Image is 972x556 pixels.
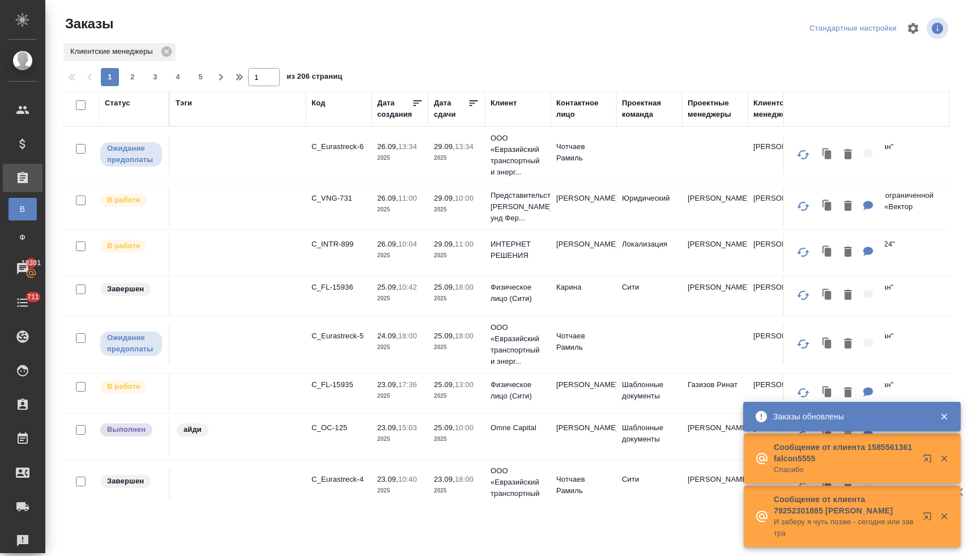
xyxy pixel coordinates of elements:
[312,193,366,204] p: C_VNG-731
[455,194,474,202] p: 10:00
[14,232,31,243] span: Ф
[105,97,130,109] div: Статус
[107,424,146,435] p: Выполнен
[377,423,398,432] p: 23.09,
[191,71,210,83] span: 5
[377,391,423,402] p: 2025
[398,240,417,248] p: 10:04
[146,71,164,83] span: 3
[377,240,398,248] p: 26.09,
[838,333,858,356] button: Удалить
[838,195,858,218] button: Удалить
[398,475,417,483] p: 10:40
[398,194,417,202] p: 11:00
[312,330,366,342] p: C_Eurastreck-5
[916,447,943,474] button: Открыть в новой вкладке
[682,374,748,413] td: Газизов Ринат
[491,422,545,434] p: Omne Capital
[551,135,616,175] td: Чотчаев Рамиль
[398,423,417,432] p: 15:03
[616,187,682,227] td: Юридический
[748,374,813,413] td: [PERSON_NAME]
[682,233,748,273] td: [PERSON_NAME]
[176,422,300,438] div: айди
[491,190,545,224] p: Представительство [PERSON_NAME] унд Фер...
[191,68,210,86] button: 5
[169,71,187,83] span: 4
[15,257,48,269] span: 18301
[434,342,479,353] p: 2025
[682,276,748,316] td: [PERSON_NAME]
[169,68,187,86] button: 4
[70,46,157,57] p: Клиентские менеджеры
[377,194,398,202] p: 26.09,
[774,516,915,539] p: И заберу я чуть позже - сегодня или завтра
[748,135,813,175] td: [PERSON_NAME]
[817,381,838,405] button: Клонировать
[774,494,915,516] p: Сообщение от клиента 79252301885 [PERSON_NAME]
[556,97,611,120] div: Контактное лицо
[377,293,423,304] p: 2025
[312,282,366,293] p: C_FL-15936
[398,283,417,291] p: 10:42
[455,380,474,389] p: 13:00
[434,152,479,164] p: 2025
[774,442,915,464] p: Сообщение от клиента 1585561361 falcon5555
[838,143,858,167] button: Удалить
[312,422,366,434] p: C_OC-125
[616,233,682,273] td: Локализация
[932,411,956,422] button: Закрыть
[377,283,398,291] p: 25.09,
[682,468,748,508] td: [PERSON_NAME]
[790,239,817,266] button: Обновить
[773,411,923,422] div: Заказы обновлены
[99,193,163,208] div: Выставляет ПМ после принятия заказа от КМа
[838,241,858,264] button: Удалить
[838,284,858,307] button: Удалить
[807,20,899,37] div: split button
[932,511,956,521] button: Закрыть
[107,283,144,295] p: Завершен
[551,187,616,227] td: [PERSON_NAME]
[146,68,164,86] button: 3
[551,233,616,273] td: [PERSON_NAME]
[8,198,37,220] a: В
[377,204,423,215] p: 2025
[616,374,682,413] td: Шаблонные документы
[682,187,748,227] td: [PERSON_NAME]
[813,184,949,230] td: (OTP) Общество с ограниченной ответственностью «Вектор Развития»
[20,291,46,303] span: 711
[107,240,140,252] p: В работе
[377,485,423,496] p: 2025
[123,68,142,86] button: 2
[434,332,455,340] p: 25.09,
[377,332,398,340] p: 24.09,
[99,282,163,297] div: Выставляет КМ при направлении счета или после выполнения всех работ/сдачи заказа клиенту. Окончат...
[491,465,545,511] p: ООО «Евразийский транспортный и энерг...
[107,476,144,487] p: Завершен
[107,332,155,355] p: Ожидание предоплаты
[455,332,474,340] p: 18:00
[434,240,455,248] p: 29.09,
[622,97,676,120] div: Проектная команда
[434,380,455,389] p: 25.09,
[434,391,479,402] p: 2025
[817,284,838,307] button: Клонировать
[107,381,140,392] p: В работе
[434,485,479,496] p: 2025
[312,474,366,485] p: C_Eurastreck-4
[377,142,398,151] p: 26.09,
[748,233,813,273] td: [PERSON_NAME]
[63,43,176,61] div: Клиентские менеджеры
[551,325,616,364] td: Чотчаев Рамиль
[398,380,417,389] p: 17:36
[99,379,163,394] div: Выставляет ПМ после принятия заказа от КМа
[491,97,517,109] div: Клиент
[184,424,202,435] p: айди
[14,203,31,215] span: В
[377,475,398,483] p: 23.09,
[377,434,423,445] p: 2025
[434,283,455,291] p: 25.09,
[551,374,616,413] td: [PERSON_NAME]
[176,97,192,109] div: Тэги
